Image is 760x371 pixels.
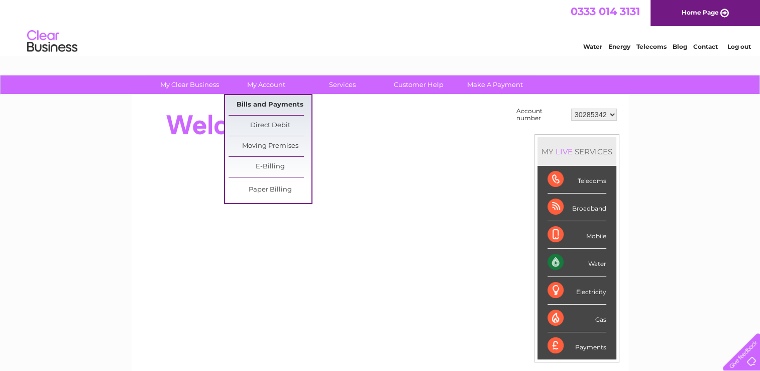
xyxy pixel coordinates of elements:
a: Bills and Payments [229,95,311,115]
div: MY SERVICES [537,137,616,166]
div: Mobile [548,221,606,249]
div: Payments [548,332,606,359]
div: Telecoms [548,166,606,194]
img: logo.png [27,26,78,57]
a: Telecoms [636,43,667,50]
a: Direct Debit [229,116,311,136]
a: Water [583,43,602,50]
a: 0333 014 3131 [571,5,640,18]
div: LIVE [554,147,575,156]
a: Services [301,75,384,94]
a: E-Billing [229,157,311,177]
div: Broadband [548,194,606,221]
a: Make A Payment [454,75,536,94]
div: Water [548,249,606,276]
a: Log out [727,43,750,50]
div: Gas [548,305,606,332]
a: Contact [693,43,718,50]
div: Electricity [548,277,606,305]
a: Customer Help [377,75,460,94]
div: Clear Business is a trading name of Verastar Limited (registered in [GEOGRAPHIC_DATA] No. 3667643... [143,6,618,49]
td: Account number [514,105,569,124]
a: Energy [608,43,630,50]
a: Moving Premises [229,136,311,156]
a: Paper Billing [229,180,311,200]
a: Blog [673,43,687,50]
a: My Account [225,75,307,94]
a: My Clear Business [148,75,231,94]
